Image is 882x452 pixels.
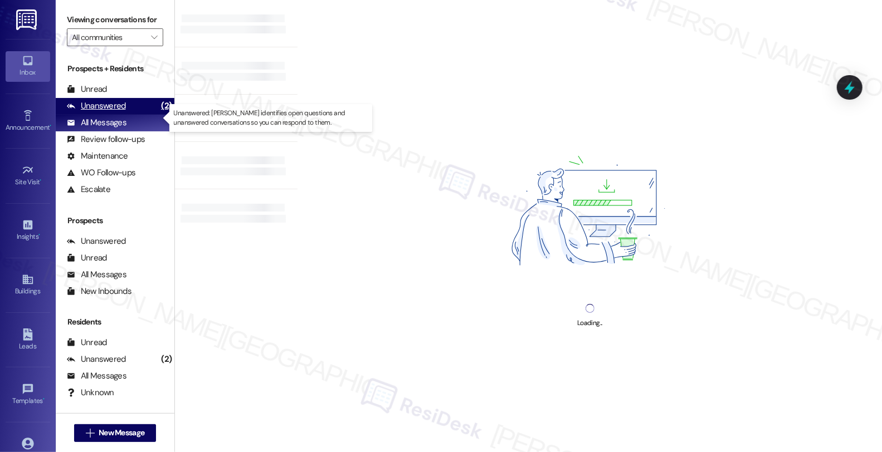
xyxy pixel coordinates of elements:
div: Loading... [577,317,602,329]
div: Unanswered [67,235,126,247]
input: All communities [72,28,145,46]
a: Leads [6,325,50,355]
div: Unread [67,83,107,95]
a: Templates • [6,380,50,410]
div: All Messages [67,269,126,281]
div: Unread [67,252,107,264]
div: Unanswered [67,100,126,112]
div: (2) [158,351,174,368]
a: Site Visit • [6,161,50,191]
a: Buildings [6,270,50,300]
div: Unread [67,337,107,348]
span: New Message [99,427,144,439]
div: WO Follow-ups [67,167,135,179]
div: Unknown [67,387,114,399]
img: ResiDesk Logo [16,9,39,30]
i:  [151,33,157,42]
span: • [50,122,51,130]
div: (2) [158,97,174,115]
a: Insights • [6,215,50,245]
div: All Messages [67,370,126,382]
p: Unanswered: [PERSON_NAME] identifies open questions and unanswered conversations so you can respo... [174,109,368,127]
div: Prospects + Residents [56,63,174,75]
span: • [43,395,45,403]
span: • [38,231,40,239]
div: Review follow-ups [67,134,145,145]
i:  [86,429,94,438]
div: Unanswered [67,353,126,365]
label: Viewing conversations for [67,11,163,28]
div: All Messages [67,117,126,129]
button: New Message [74,424,157,442]
span: • [40,176,42,184]
div: Prospects [56,215,174,227]
a: Inbox [6,51,50,81]
div: Residents [56,316,174,328]
div: Escalate [67,184,110,195]
div: Maintenance [67,150,128,162]
div: New Inbounds [67,286,131,297]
